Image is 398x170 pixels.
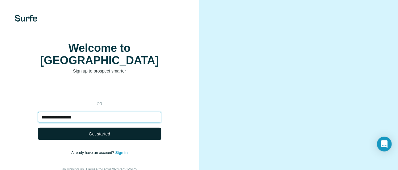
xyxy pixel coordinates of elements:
[90,101,110,107] p: or
[38,128,161,140] button: Get started
[38,68,161,74] p: Sign up to prospect smarter
[38,42,161,67] h1: Welcome to [GEOGRAPHIC_DATA]
[115,151,128,155] a: Sign in
[71,151,115,155] span: Already have an account?
[377,137,392,151] div: Open Intercom Messenger
[89,131,110,137] span: Get started
[35,83,164,97] iframe: Sign in with Google Button
[15,15,37,22] img: Surfe's logo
